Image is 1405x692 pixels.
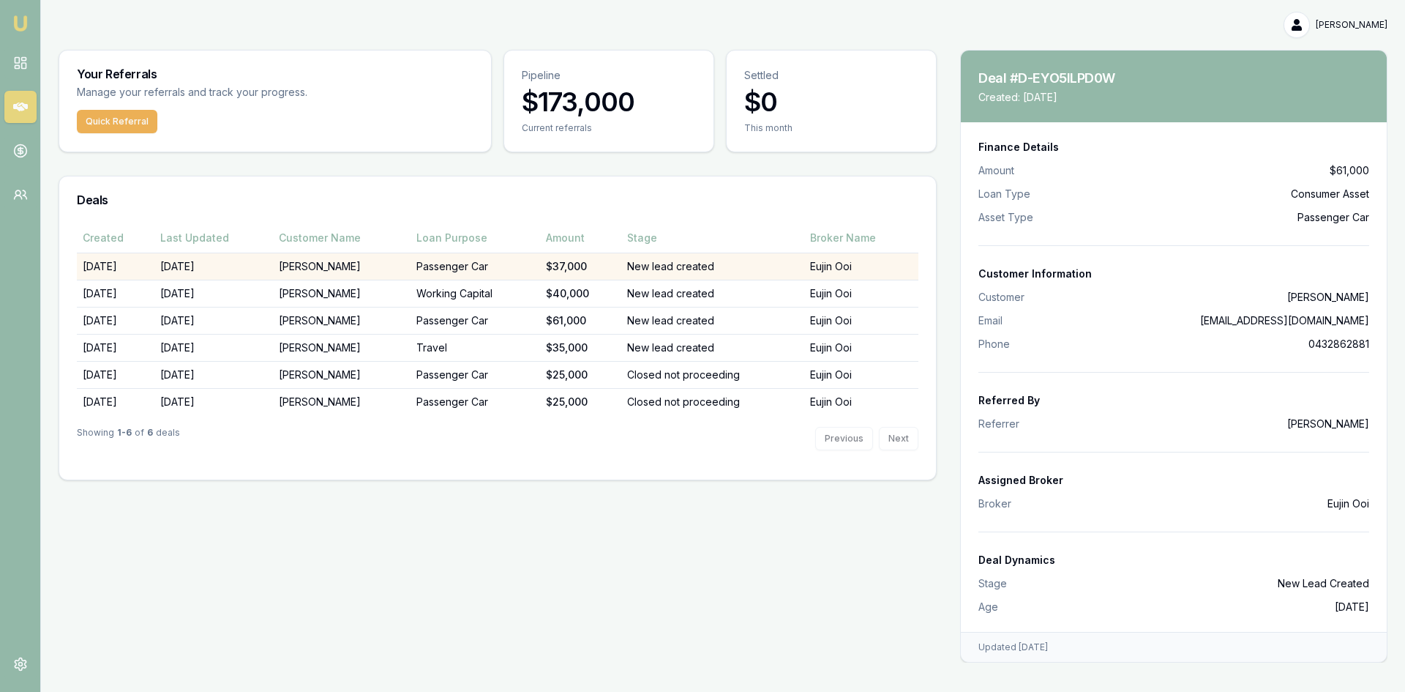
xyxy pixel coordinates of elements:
[546,368,615,382] div: $25,000
[621,280,804,307] td: New lead created
[546,341,615,355] div: $35,000
[810,231,913,245] div: Broker Name
[411,307,540,334] td: Passenger Car
[522,122,696,134] div: Current referrals
[804,388,918,415] td: Eujin Ooi
[1316,19,1387,31] span: [PERSON_NAME]
[744,87,918,116] h3: $0
[744,68,918,83] p: Settled
[1278,576,1369,591] dd: New Lead Created
[804,361,918,388] td: Eujin Ooi
[154,280,273,307] td: [DATE]
[77,280,154,307] td: [DATE]
[1327,496,1369,511] dd: Eujin Ooi
[1287,417,1369,431] dd: [PERSON_NAME]
[546,395,615,409] div: $25,000
[411,334,540,361] td: Travel
[978,267,1369,281] div: Customer Information
[804,307,918,334] td: Eujin Ooi
[154,388,273,415] td: [DATE]
[77,307,154,334] td: [DATE]
[744,122,918,134] div: This month
[77,334,154,361] td: [DATE]
[621,334,804,361] td: New lead created
[154,361,273,388] td: [DATE]
[273,388,411,415] td: [PERSON_NAME]
[273,280,411,307] td: [PERSON_NAME]
[1335,600,1369,614] dd: [DATE]
[978,337,1010,351] dt: Phone
[1330,163,1369,178] span: $61,000
[411,253,540,280] td: Passenger Car
[978,210,1033,225] span: Asset Type
[273,361,411,388] td: [PERSON_NAME]
[978,140,1369,155] div: Finance Details
[522,87,696,116] h3: $173,000
[978,90,1139,105] p: Created: [DATE]
[77,68,473,80] h3: Your Referrals
[978,600,998,614] dt: Age
[77,361,154,388] td: [DATE]
[978,641,1048,653] div: Updated [DATE]
[978,313,1003,328] dt: Email
[546,231,615,245] div: Amount
[546,259,615,274] div: $37,000
[154,334,273,361] td: [DATE]
[83,231,149,245] div: Created
[147,427,153,450] strong: 6
[411,361,540,388] td: Passenger Car
[978,393,1369,408] div: Referred By
[1291,187,1369,201] span: Consumer Asset
[273,307,411,334] td: [PERSON_NAME]
[273,334,411,361] td: [PERSON_NAME]
[1200,314,1369,327] a: [EMAIL_ADDRESS][DOMAIN_NAME]
[1287,290,1369,305] dd: [PERSON_NAME]
[978,163,1014,178] span: Amount
[1297,210,1369,225] span: Passenger Car
[77,427,180,450] div: Showing of deals
[978,496,1011,511] dt: Broker
[273,253,411,280] td: [PERSON_NAME]
[978,553,1369,568] div: Deal Dynamics
[546,313,615,328] div: $61,000
[621,388,804,415] td: Closed not proceeding
[621,253,804,280] td: New lead created
[411,280,540,307] td: Working Capital
[411,388,540,415] td: Passenger Car
[77,194,918,206] h3: Deals
[522,68,696,83] p: Pipeline
[978,290,1024,305] dt: Customer
[978,68,1139,89] h3: Deal #D-EYO5ILPD0W
[77,110,157,133] button: Quick Referral
[546,286,615,301] div: $40,000
[1308,338,1369,350] a: 0432862881
[77,253,154,280] td: [DATE]
[154,253,273,280] td: [DATE]
[77,388,154,415] td: [DATE]
[160,231,267,245] div: Last Updated
[154,307,273,334] td: [DATE]
[978,417,1019,431] dt: Referrer
[978,576,1007,591] dt: Stage
[621,307,804,334] td: New lead created
[627,231,798,245] div: Stage
[416,231,534,245] div: Loan Purpose
[77,84,452,101] p: Manage your referrals and track your progress.
[978,187,1030,201] span: Loan Type
[279,231,405,245] div: Customer Name
[978,473,1369,488] div: Assigned Broker
[12,15,29,32] img: emu-icon-u.png
[804,334,918,361] td: Eujin Ooi
[804,280,918,307] td: Eujin Ooi
[621,361,804,388] td: Closed not proceeding
[117,427,132,450] strong: 1 - 6
[804,253,918,280] td: Eujin Ooi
